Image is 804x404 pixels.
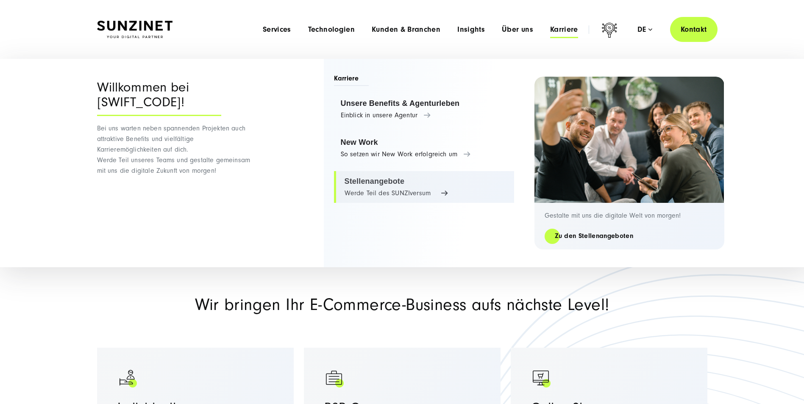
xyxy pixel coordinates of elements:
[324,368,345,389] img: Aktenkoffer als Symbol für B2B - E-Commerce Agentur SUNZINET
[534,77,724,203] img: Digitalagentur und Internetagentur SUNZINET: 2 Frauen 3 Männer, die ein Selfie machen bei
[97,21,172,39] img: SUNZINET Full Service Digital Agentur
[670,17,718,42] a: Kontakt
[531,368,552,389] img: Bildschirm mit Einkaufswagen - E-Commerce Agentur SUNZINET
[637,25,652,34] div: de
[545,231,643,241] a: Zu den Stellenangeboten
[545,211,714,220] p: Gestalte mit uns die digitale Welt von morgen!
[550,25,578,34] a: Karriere
[334,93,514,125] a: Unsere Benefits & Agenturleben Einblick in unsere Agentur
[334,171,514,203] a: Stellenangebote Werde Teil des SUNZIversum
[334,132,514,164] a: New Work So setzen wir New Work erfolgreich um
[97,297,707,313] h2: Wir bringen Ihr E-Commerce-Business aufs nächste Level!
[117,368,139,389] img: Eine Hand und eine Person als Zeichen für guten Umgang mit Menschen - E-Commerce Agentur SUNZINET
[372,25,440,34] a: Kunden & Branchen
[502,25,533,34] a: Über uns
[97,80,221,116] div: Willkommen bei [SWIFT_CODE]!
[457,25,485,34] a: Insights
[334,74,369,86] span: Karriere
[97,123,256,176] p: Bei uns warten neben spannenden Projekten auch attraktive Benefits und vielfältige Karrieremöglic...
[263,25,291,34] a: Services
[308,25,355,34] a: Technologien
